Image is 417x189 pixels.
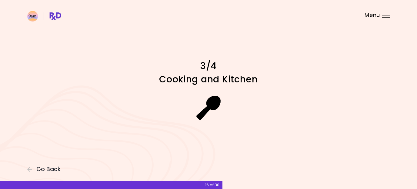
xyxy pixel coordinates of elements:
h1: 3/4 [102,60,315,72]
img: RxDiet [27,11,61,22]
span: Go Back [36,166,61,173]
span: Menu [365,12,380,18]
h1: Cooking and Kitchen [102,73,315,85]
button: Go Back [27,166,64,173]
